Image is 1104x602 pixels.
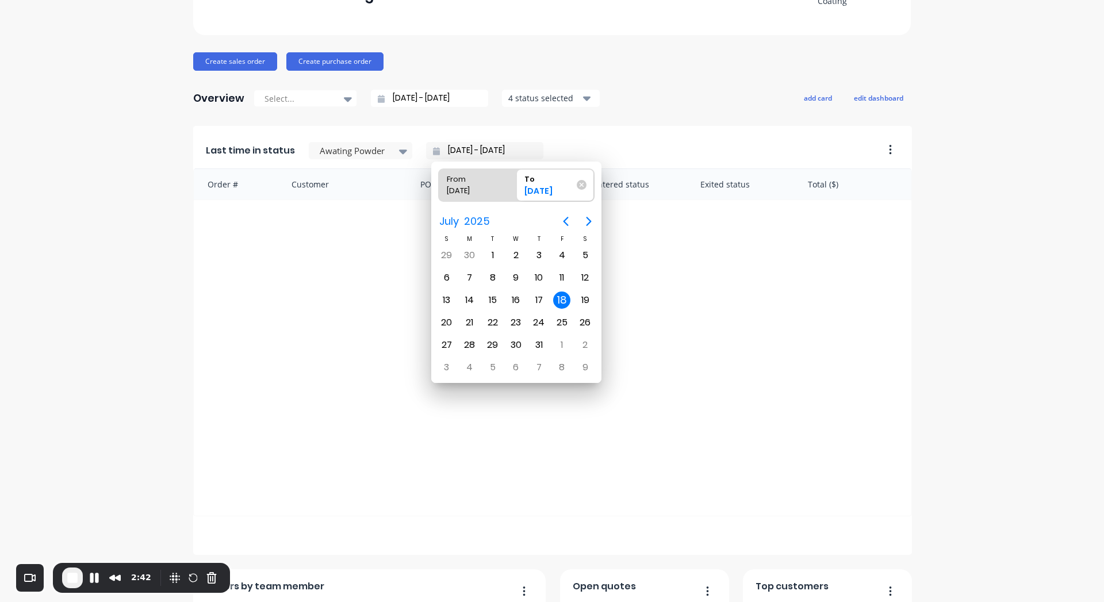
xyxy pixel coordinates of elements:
span: Orders by team member [206,580,324,593]
div: Tuesday, July 1, 2025 [484,247,501,264]
div: Wednesday, July 30, 2025 [507,336,524,354]
div: Tuesday, July 22, 2025 [484,314,501,331]
div: Sunday, July 27, 2025 [438,336,455,354]
span: 2025 [462,211,493,232]
div: Wednesday, July 2, 2025 [507,247,524,264]
div: Thursday, August 7, 2025 [530,359,547,376]
div: Saturday, July 26, 2025 [577,314,594,331]
div: Saturday, July 5, 2025 [577,247,594,264]
div: F [550,234,573,244]
div: Monday, July 28, 2025 [461,336,478,354]
div: Tuesday, July 29, 2025 [484,336,501,354]
div: Friday, July 11, 2025 [553,269,570,286]
div: Entered status [581,169,689,200]
div: Friday, July 18, 2025 [553,292,570,309]
div: T [481,234,504,244]
div: Friday, July 4, 2025 [553,247,570,264]
div: Saturday, July 12, 2025 [577,269,594,286]
div: 4 status selected [508,92,581,104]
div: Wednesday, August 6, 2025 [507,359,524,376]
button: edit dashboard [846,90,911,105]
div: Friday, August 8, 2025 [553,359,570,376]
span: July [437,211,462,232]
div: Monday, July 21, 2025 [461,314,478,331]
div: Sunday, July 20, 2025 [438,314,455,331]
div: Saturday, August 9, 2025 [577,359,594,376]
span: Last time in status [206,144,295,158]
div: Monday, July 14, 2025 [461,292,478,309]
div: Saturday, August 2, 2025 [577,336,594,354]
div: Monday, August 4, 2025 [461,359,478,376]
div: Thursday, July 10, 2025 [530,269,547,286]
div: Tuesday, July 8, 2025 [484,269,501,286]
button: Create sales order [193,52,277,71]
div: Exited status [689,169,796,200]
span: Open quotes [573,580,636,593]
button: add card [796,90,839,105]
div: Customer [280,169,409,200]
div: Total ($) [796,169,911,200]
div: Thursday, July 24, 2025 [530,314,547,331]
div: Wednesday, July 16, 2025 [507,292,524,309]
div: T [527,234,550,244]
div: Sunday, August 3, 2025 [438,359,455,376]
input: Filter by date [440,142,539,159]
div: S [573,234,596,244]
div: Sunday, June 29, 2025 [438,247,455,264]
button: Previous page [554,210,577,233]
div: Monday, June 30, 2025 [461,247,478,264]
div: S [435,234,458,244]
div: Saturday, July 19, 2025 [577,292,594,309]
button: Next page [577,210,600,233]
div: Sunday, July 6, 2025 [438,269,455,286]
div: Friday, July 25, 2025 [553,314,570,331]
button: Create purchase order [286,52,384,71]
div: [DATE] [442,185,501,201]
div: PO # [409,169,495,200]
div: Thursday, July 3, 2025 [530,247,547,264]
div: Thursday, July 31, 2025 [530,336,547,354]
div: Friday, August 1, 2025 [553,336,570,354]
div: Thursday, July 17, 2025 [530,292,547,309]
div: Overview [193,87,244,110]
div: Wednesday, July 23, 2025 [507,314,524,331]
button: 4 status selected [502,90,600,107]
div: Sunday, July 13, 2025 [438,292,455,309]
div: Monday, July 7, 2025 [461,269,478,286]
button: July2025 [432,211,497,232]
div: To [520,169,578,185]
div: Order # [194,169,280,200]
div: [DATE] [520,185,578,201]
div: Tuesday, August 5, 2025 [484,359,501,376]
div: M [458,234,481,244]
div: Tuesday, July 15, 2025 [484,292,501,309]
div: From [442,169,501,185]
div: W [504,234,527,244]
span: Top customers [756,580,829,593]
div: Wednesday, July 9, 2025 [507,269,524,286]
